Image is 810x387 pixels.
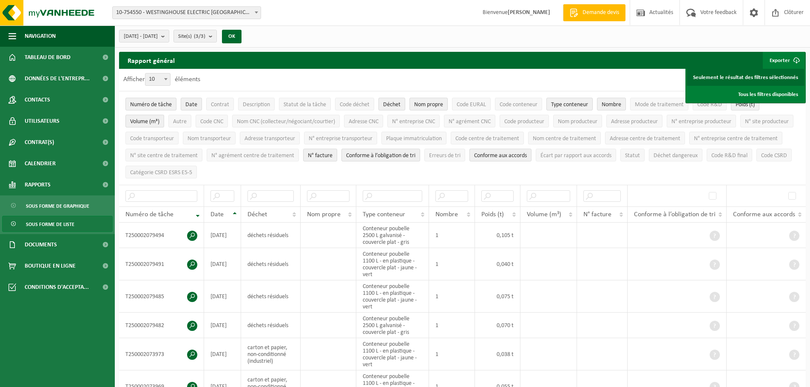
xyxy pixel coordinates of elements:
span: Volume (m³) [130,119,159,125]
button: Code déchetCode déchet: Activate to sort [335,98,374,110]
button: Code centre de traitementCode centre de traitement: Activate to sort [451,132,524,144]
td: 0,038 t [475,338,521,370]
span: Conforme aux accords [733,211,795,218]
span: Conditions d'accepta... [25,277,89,298]
span: Code conteneur [500,102,537,108]
td: [DATE] [204,223,241,248]
span: N° agrément centre de traitement [211,153,294,159]
span: N° entreprise CNC [392,119,435,125]
span: Sous forme de liste [26,216,74,232]
span: Plaque immatriculation [386,136,442,142]
span: Nom CNC (collecteur/négociant/courtier) [237,119,335,125]
span: 10 [145,73,170,85]
span: Erreurs de tri [429,153,460,159]
span: Nom transporteur [188,136,231,142]
span: Adresse transporteur [244,136,295,142]
td: 0,075 t [475,280,521,313]
span: Nom centre de traitement [533,136,596,142]
a: Tous les filtres disponibles [687,86,804,103]
button: Mode de traitementMode de traitement: Activate to sort [630,98,688,110]
button: Volume (m³)Volume (m³): Activate to sort [125,115,164,127]
span: N° agrément CNC [449,119,491,125]
button: Erreurs de triErreurs de tri: Activate to sort [424,149,465,161]
span: Statut de la tâche [284,102,326,108]
td: Conteneur poubelle 1100 L - en plastique - couvercle plat - jaune - vert [356,338,429,370]
button: ContratContrat: Activate to sort [206,98,234,110]
button: Nom centre de traitementNom centre de traitement: Activate to sort [528,132,601,144]
button: Numéro de tâcheNuméro de tâche: Activate to remove sorting [125,98,176,110]
span: Code centre de traitement [455,136,519,142]
td: Conteneur poubelle 2500 L galvanisé - couvercle plat - gris [356,223,429,248]
td: Conteneur poubelle 1100 L - en plastique - couvercle plat - jaune - vert [356,280,429,313]
button: Statut de la tâcheStatut de la tâche: Activate to sort [279,98,331,110]
span: N° entreprise centre de traitement [694,136,778,142]
span: Conforme aux accords [474,153,527,159]
td: 1 [429,313,475,338]
button: Adresse transporteurAdresse transporteur: Activate to sort [240,132,300,144]
span: Code producteur [504,119,544,125]
span: Nom producteur [558,119,597,125]
a: Seulement le résultat des filtres sélectionnés [687,69,804,86]
button: Type conteneurType conteneur: Activate to sort [546,98,593,110]
span: [DATE] - [DATE] [124,30,158,43]
button: N° entreprise CNCN° entreprise CNC: Activate to sort [387,115,440,127]
span: N° entreprise producteur [671,119,731,125]
button: Code R&D finalCode R&amp;D final: Activate to sort [707,149,752,161]
button: Exporter [763,52,805,69]
button: Adresse centre de traitementAdresse centre de traitement: Activate to sort [605,132,685,144]
span: Utilisateurs [25,110,60,132]
span: Catégorie CSRD ESRS E5-5 [130,169,192,176]
td: 0,040 t [475,248,521,280]
span: Autre [173,119,187,125]
span: Conforme à l’obligation de tri [634,211,716,218]
td: déchets résiduels [241,313,301,338]
span: 10 [145,73,171,86]
td: Conteneur poubelle 2500 L galvanisé - couvercle plat - gris [356,313,429,338]
button: Code CNCCode CNC: Activate to sort [196,115,228,127]
a: Demande devis [563,4,625,21]
span: Tableau de bord [25,47,71,68]
button: Conforme à l’obligation de tri : Activate to sort [341,149,420,161]
td: T250002079494 [119,223,204,248]
span: 10-754550 - WESTINGHOUSE ELECTRIC BELGIUM - NIVELLES [112,6,261,19]
td: 0,070 t [475,313,521,338]
td: [DATE] [204,248,241,280]
label: Afficher éléments [123,76,200,83]
span: N° site producteur [745,119,789,125]
span: Conforme à l’obligation de tri [346,153,415,159]
span: Code EURAL [457,102,486,108]
button: N° agrément CNCN° agrément CNC: Activate to sort [444,115,495,127]
span: Date [210,211,224,218]
span: Code CNC [200,119,223,125]
span: Documents [25,234,57,255]
span: Poids (t) [481,211,504,218]
span: Boutique en ligne [25,255,76,277]
button: NombreNombre: Activate to sort [597,98,626,110]
a: Sous forme de graphique [2,198,113,214]
span: Contrat [211,102,229,108]
span: N° facture [583,211,611,218]
span: Contacts [25,89,50,110]
span: Type conteneur [363,211,405,218]
span: Adresse CNC [349,119,378,125]
button: N° factureN° facture: Activate to sort [303,149,337,161]
button: Code producteurCode producteur: Activate to sort [500,115,549,127]
button: N° entreprise transporteurN° entreprise transporteur: Activate to sort [304,132,377,144]
button: Plaque immatriculationPlaque immatriculation: Activate to sort [381,132,446,144]
button: Code R&DCode R&amp;D: Activate to sort [693,98,727,110]
strong: [PERSON_NAME] [508,9,550,16]
span: Numéro de tâche [125,211,173,218]
button: Adresse CNCAdresse CNC: Activate to sort [344,115,383,127]
span: Site(s) [178,30,205,43]
span: Description [243,102,270,108]
span: Demande devis [580,8,621,17]
span: Volume (m³) [527,211,561,218]
span: N° site centre de traitement [130,153,198,159]
span: Type conteneur [551,102,588,108]
button: N° site centre de traitementN° site centre de traitement: Activate to sort [125,149,202,161]
span: Adresse producteur [611,119,658,125]
span: N° facture [308,153,333,159]
button: Code conteneurCode conteneur: Activate to sort [495,98,542,110]
button: Déchet dangereux : Activate to sort [649,149,702,161]
h2: Rapport général [119,52,183,69]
